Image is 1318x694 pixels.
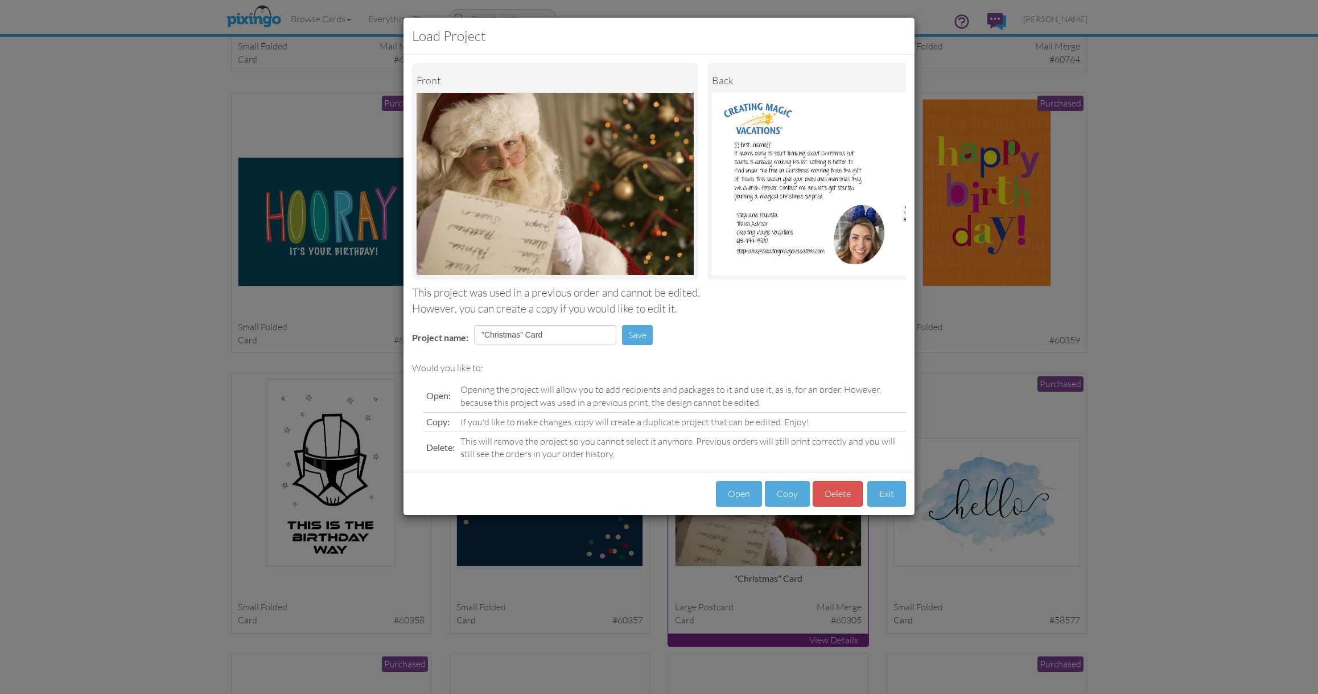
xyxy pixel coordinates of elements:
[412,362,906,375] div: Would you like to:
[716,481,762,507] button: Open
[426,416,450,427] span: Copy:
[417,68,694,93] div: Front
[412,285,906,301] div: This project was used in a previous order and cannot be edited.
[417,93,694,275] img: Landscape Image
[474,325,616,344] input: Enter project name
[712,93,989,275] img: Portrait Image
[458,380,906,412] td: Opening the project will allow you to add recipients and packages to it and use it, as is, for an...
[458,432,906,463] td: This will remove the project so you cannot select it anymore. Previous orders will still print co...
[426,442,455,453] span: Delete:
[813,481,863,507] button: Delete
[458,412,906,432] td: If you'd like to make changes, copy will create a duplicate project that can be edited. Enjoy!
[412,301,906,317] div: However, you can create a copy if you would like to edit it.
[412,331,468,344] label: Project name:
[712,68,989,93] div: back
[867,481,906,507] button: Exit
[426,390,451,401] span: Open:
[622,325,653,345] button: Save
[412,26,906,46] h3: Load Project
[765,481,810,507] button: Copy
